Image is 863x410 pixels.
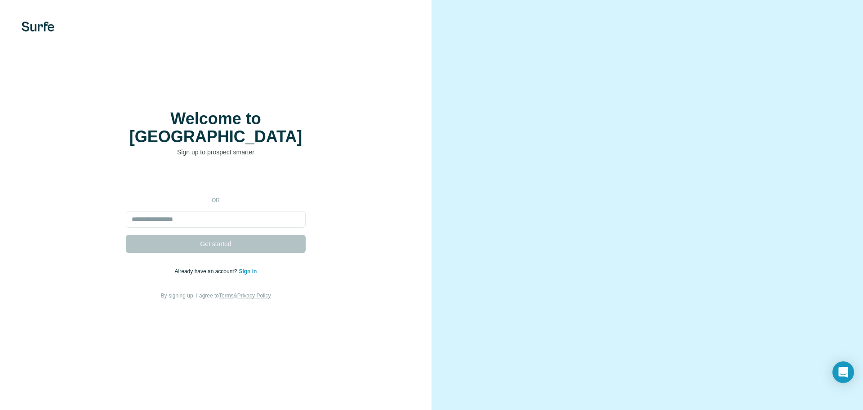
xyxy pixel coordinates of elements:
[832,361,854,383] div: Open Intercom Messenger
[126,110,306,146] h1: Welcome to [GEOGRAPHIC_DATA]
[175,268,239,275] span: Already have an account?
[239,268,257,275] a: Sign in
[237,293,271,299] a: Privacy Policy
[201,196,230,204] p: or
[219,293,234,299] a: Terms
[121,170,310,190] iframe: Botão "Fazer login com o Google"
[22,22,54,32] img: Surfe's logo
[161,293,271,299] span: By signing up, I agree to &
[126,148,306,157] p: Sign up to prospect smarter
